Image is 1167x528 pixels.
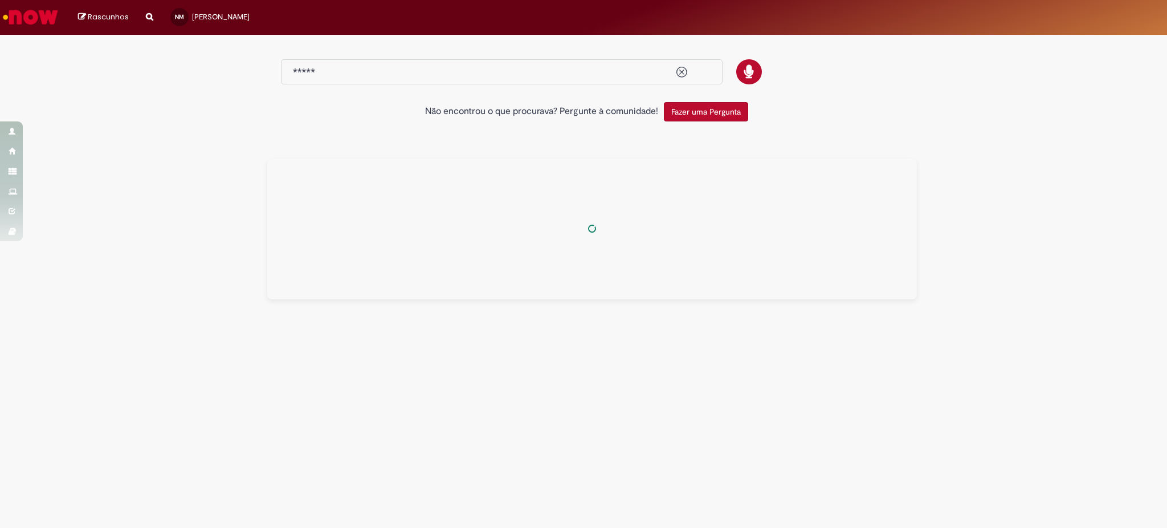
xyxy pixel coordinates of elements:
span: Rascunhos [88,11,129,22]
h2: Não encontrou o que procurava? Pergunte à comunidade! [425,107,658,117]
div: Tudo [267,159,917,299]
span: NM [175,13,184,21]
button: Fazer uma Pergunta [664,102,748,121]
img: ServiceNow [1,6,60,29]
a: Rascunhos [78,12,129,23]
span: [PERSON_NAME] [192,12,250,22]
